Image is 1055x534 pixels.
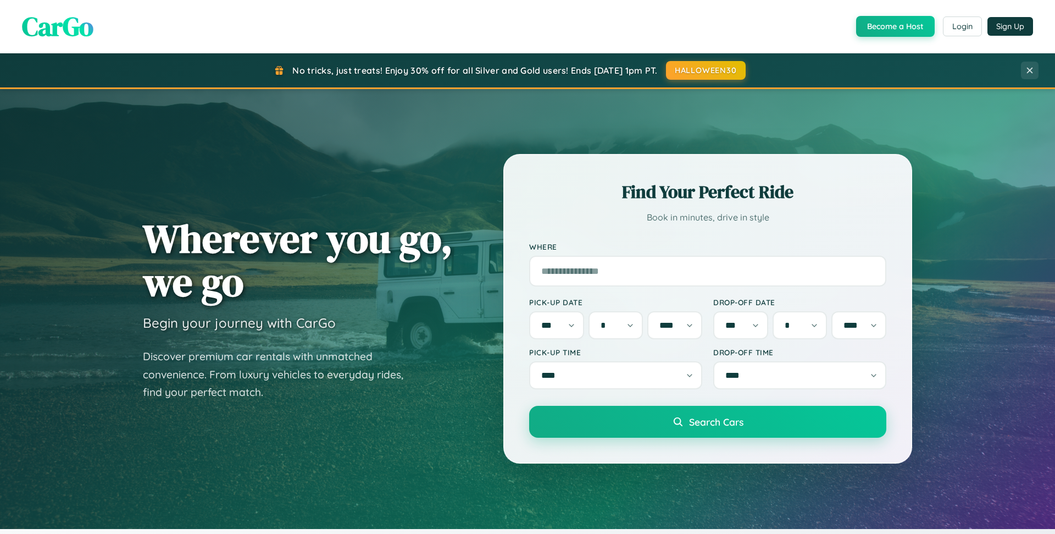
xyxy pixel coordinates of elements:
[529,242,886,251] label: Where
[666,61,746,80] button: HALLOWEEN30
[856,16,935,37] button: Become a Host
[143,217,453,304] h1: Wherever you go, we go
[143,315,336,331] h3: Begin your journey with CarGo
[713,348,886,357] label: Drop-off Time
[689,416,743,428] span: Search Cars
[943,16,982,36] button: Login
[143,348,418,401] p: Discover premium car rentals with unmatched convenience. From luxury vehicles to everyday rides, ...
[22,8,93,45] span: CarGo
[529,348,702,357] label: Pick-up Time
[529,298,702,307] label: Pick-up Date
[529,406,886,438] button: Search Cars
[987,17,1033,36] button: Sign Up
[292,65,657,76] span: No tricks, just treats! Enjoy 30% off for all Silver and Gold users! Ends [DATE] 1pm PT.
[713,298,886,307] label: Drop-off Date
[529,210,886,225] p: Book in minutes, drive in style
[529,180,886,204] h2: Find Your Perfect Ride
